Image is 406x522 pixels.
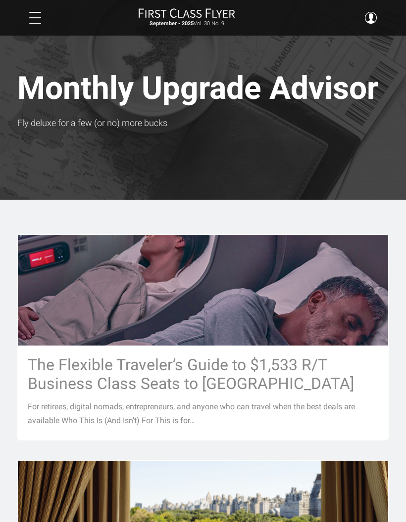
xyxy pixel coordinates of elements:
[17,234,389,440] a: The Flexible Traveler’s Guide to $1,533 R/T Business Class Seats to [GEOGRAPHIC_DATA] For retiree...
[138,20,235,27] small: Vol. 30 No. 9
[28,355,378,393] h3: The Flexible Traveler’s Guide to $1,533 R/T Business Class Seats to [GEOGRAPHIC_DATA]
[138,8,235,28] a: First Class FlyerSeptember - 2025Vol. 30 No. 9
[138,8,235,18] img: First Class Flyer
[28,400,378,428] p: For retirees, digital nomads, entrepreneurs, and anyone who can travel when the best deals are av...
[17,71,389,109] h1: Monthly Upgrade Advisor
[17,118,389,128] h3: Fly deluxe for a few (or no) more bucks
[150,20,194,27] strong: September - 2025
